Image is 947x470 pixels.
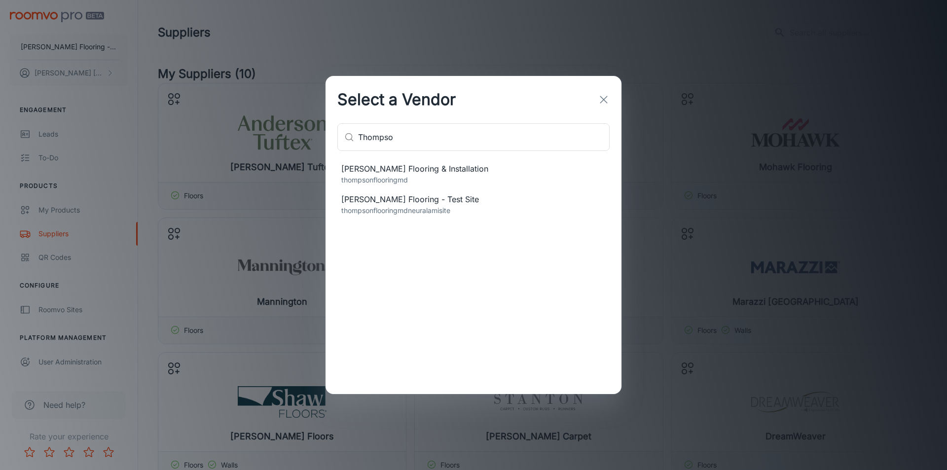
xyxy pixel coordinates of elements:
[326,76,468,123] h2: Select a Vendor
[341,163,606,175] span: [PERSON_NAME] Flooring & Installation
[341,205,606,216] p: thompsonflooringmdneuralamisite
[341,175,606,185] p: thompsonflooringmd
[341,193,606,205] span: [PERSON_NAME] Flooring - Test Site
[326,189,621,220] div: [PERSON_NAME] Flooring - Test Sitethompsonflooringmdneuralamisite
[358,123,610,151] input: Search
[326,159,621,189] div: [PERSON_NAME] Flooring & Installationthompsonflooringmd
